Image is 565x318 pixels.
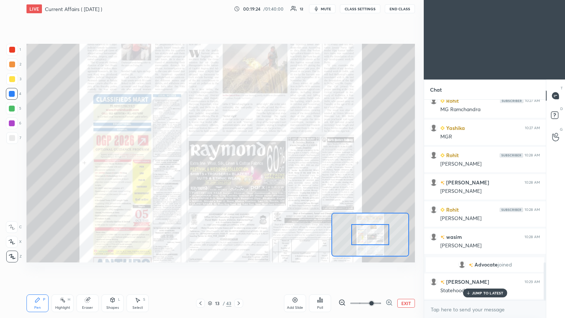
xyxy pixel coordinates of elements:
span: joined [498,262,512,268]
p: G [560,127,563,132]
img: Learner_Badge_beginner_1_8b307cf2a0.svg [440,208,445,212]
div: 10:28 AM [525,208,540,212]
h6: Rohit [445,206,459,213]
p: D [560,106,563,112]
p: JUMP TO LATEST [472,291,504,295]
img: default.png [430,206,437,213]
p: T [561,85,563,91]
img: no-rating-badge.077c3623.svg [469,263,473,267]
img: default.png [430,97,437,105]
h6: Rohit [445,151,459,159]
div: L [118,298,120,301]
div: 2 [6,59,21,70]
img: Learner_Badge_beginner_1_8b307cf2a0.svg [440,99,445,103]
div: [PERSON_NAME] [440,242,540,250]
div: [PERSON_NAME] [440,160,540,168]
div: H [68,298,70,301]
div: 12 [300,7,303,11]
div: Poll [317,306,323,310]
div: 3 [6,73,21,85]
h6: [PERSON_NAME] [445,278,489,286]
div: / [223,301,225,305]
h4: Current Affairs ( [DATE] ) [45,6,102,13]
img: default.png [430,124,437,132]
div: MGR [440,133,540,141]
div: 13 [214,301,221,305]
h6: Rohit [445,97,459,105]
div: 7 [6,132,21,144]
div: Statehood [440,287,540,294]
div: Highlight [55,306,70,310]
img: Yh7BfnbMxzoAAAAASUVORK5CYII= [500,99,523,103]
div: Select [132,306,143,310]
div: Shapes [106,306,119,310]
img: default.png [458,261,466,268]
div: MG Ramchandra [440,106,540,113]
div: 4 [6,88,21,100]
div: X [6,236,22,248]
img: default.png [430,233,437,241]
span: Advocate [475,262,498,268]
img: no-rating-badge.077c3623.svg [440,235,445,239]
div: Z [6,251,22,262]
div: LIVE [26,4,42,13]
div: Eraser [82,306,93,310]
h6: [PERSON_NAME] [445,179,489,186]
span: mute [321,6,331,11]
button: End Class [385,4,415,13]
img: default.png [430,278,437,286]
div: 1 [6,44,21,56]
div: grid [424,100,546,300]
button: EXIT [397,299,415,308]
div: P [43,298,45,301]
div: S [143,298,145,301]
div: [PERSON_NAME] [440,188,540,195]
div: 43 [226,300,231,307]
img: no-rating-badge.077c3623.svg [440,280,445,284]
button: mute [309,4,335,13]
div: C [6,221,22,233]
div: 10:29 AM [525,280,540,284]
img: default.png [430,179,437,186]
img: Learner_Badge_beginner_1_8b307cf2a0.svg [440,153,445,158]
h6: wasim [445,233,462,241]
div: 6 [6,117,21,129]
div: 5 [6,103,21,114]
div: Add Slide [287,306,303,310]
div: Pen [34,306,41,310]
img: no-rating-badge.077c3623.svg [440,181,445,185]
div: 10:28 AM [525,153,540,158]
div: 10:28 AM [525,235,540,239]
div: 10:27 AM [525,126,540,130]
div: 10:28 AM [525,180,540,185]
p: Chat [424,80,448,99]
h6: Yashika [445,124,465,132]
img: Learner_Badge_beginner_1_8b307cf2a0.svg [440,126,445,130]
div: [PERSON_NAME] [440,215,540,222]
div: 10:27 AM [525,99,540,103]
img: default.png [430,152,437,159]
img: Yh7BfnbMxzoAAAAASUVORK5CYII= [500,208,523,212]
img: Yh7BfnbMxzoAAAAASUVORK5CYII= [500,153,523,158]
button: CLASS SETTINGS [340,4,380,13]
